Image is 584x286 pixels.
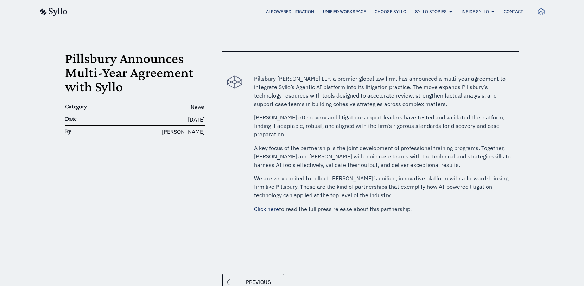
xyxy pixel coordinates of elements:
[191,104,205,111] span: News
[266,8,314,15] a: AI Powered Litigation
[254,144,511,168] span: A key focus of the partnership is the joint development of professional training programs. Togeth...
[188,116,205,123] time: [DATE]
[323,8,366,15] a: Unified Workspace
[162,128,205,136] span: [PERSON_NAME]
[504,8,523,15] a: Contact
[254,205,279,212] a: Click here
[39,8,68,16] img: syllo
[375,8,406,15] a: Choose Syllo
[254,114,504,138] span: [PERSON_NAME] eDiscovery and litigation support leaders have tested and validated the platform, f...
[65,51,205,94] h1: Pillsbury Announces Multi-Year Agreement with Syllo
[415,8,447,15] a: Syllo Stories
[462,8,489,15] a: Inside Syllo
[65,103,112,111] h6: Category
[254,75,506,107] span: Pillsbury [PERSON_NAME] LLP, a premier global law firm, has announced a multi-year agreement to i...
[65,128,112,135] h6: By
[65,115,112,123] h6: Date
[254,175,508,199] span: We are very excited to rollout [PERSON_NAME]’s unified, innovative platform with a forward-thinki...
[82,8,523,15] nav: Menu
[254,205,512,213] p: to read the full press release about this partnership.
[82,8,523,15] div: Menu Toggle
